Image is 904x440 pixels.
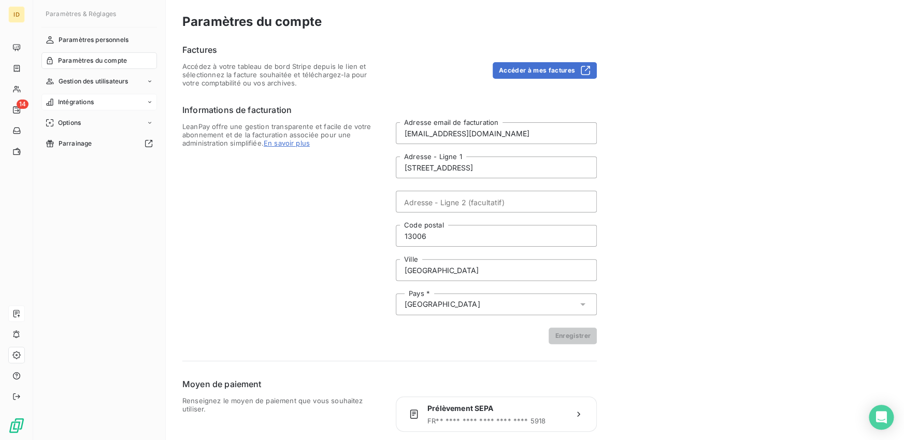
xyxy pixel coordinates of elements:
span: En savoir plus [264,139,310,147]
a: Options [41,115,157,131]
span: Paramètres personnels [59,35,128,45]
a: 14 [8,102,24,118]
span: Paramètres du compte [58,56,127,65]
input: placeholder [396,259,597,281]
span: Parrainage [59,139,92,148]
h6: Moyen de paiement [182,378,597,390]
span: Gestion des utilisateurs [59,77,128,86]
a: Intégrations [41,94,157,110]
a: Paramètres personnels [41,32,157,48]
span: Intégrations [58,97,94,107]
div: Open Intercom Messenger [869,405,894,430]
a: Parrainage [41,135,157,152]
span: Options [58,118,81,127]
span: Prélèvement SEPA [427,403,565,414]
input: placeholder [396,157,597,178]
span: LeanPay offre une gestion transparente et facile de votre abonnement et de la facturation associé... [182,122,383,344]
a: Paramètres du compte [41,52,157,69]
div: ID [8,6,25,23]
span: [GEOGRAPHIC_DATA] [405,299,480,309]
h3: Paramètres du compte [182,12,887,31]
img: Logo LeanPay [8,417,25,434]
input: placeholder [396,225,597,247]
span: Accédez à votre tableau de bord Stripe depuis le lien et sélectionnez la facture souhaitée et tél... [182,62,383,87]
h6: Informations de facturation [182,104,597,116]
a: Gestion des utilisateurs [41,73,157,90]
h6: Factures [182,44,597,56]
button: Accéder à mes factures [493,62,597,79]
input: placeholder [396,122,597,144]
button: Enregistrer [549,328,597,344]
span: Paramètres & Réglages [46,10,116,18]
input: placeholder [396,191,597,212]
span: 14 [17,100,28,109]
